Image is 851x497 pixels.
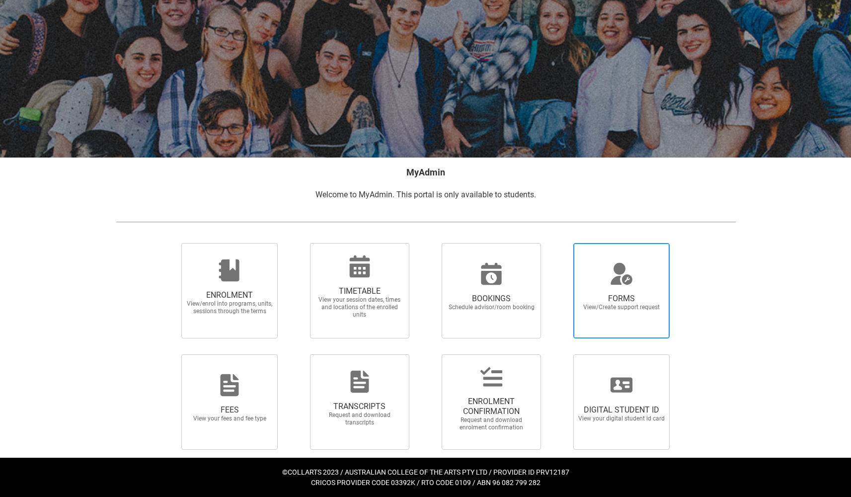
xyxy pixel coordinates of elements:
[316,402,403,412] span: TRANSCRIPTS
[316,412,403,426] span: Request and download transcripts
[316,286,403,296] span: TIMETABLE
[116,166,736,179] h2: MyAdmin
[448,294,535,304] span: BOOKINGS
[448,416,535,431] span: Request and download enrolment confirmation
[578,304,665,311] span: View/Create support request
[578,405,665,415] span: DIGITAL STUDENT ID
[448,304,535,311] span: Schedule advisor/room booking
[316,296,403,319] span: View your session dates, times and locations of the enrolled units
[186,405,273,415] span: FEES
[186,290,273,300] span: ENROLMENT
[186,415,273,422] span: View your fees and fee type
[448,397,535,416] span: ENROLMENT CONFIRMATION
[186,300,273,315] span: View/enrol into programs, units, sessions through the terms
[578,294,665,304] span: FORMS
[315,190,536,199] span: Welcome to MyAdmin. This portal is only available to students.
[578,415,665,422] span: View your digital student id card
